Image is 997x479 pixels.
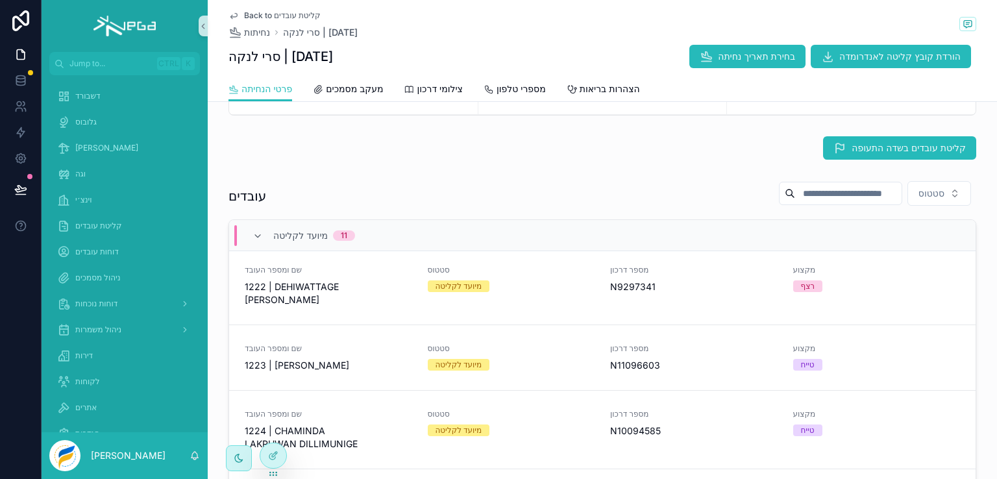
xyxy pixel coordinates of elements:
[839,50,961,63] span: הורדת קובץ קליטה לאנדרומדה
[497,82,546,95] span: מספרי טלפון
[75,299,117,309] span: דוחות נוכחות
[436,424,482,436] div: מיועד לקליטה
[918,187,944,200] span: סטטוס
[811,45,971,68] button: הורדת קובץ קליטה לאנדרומדה
[417,82,462,95] span: צילומי דרכון
[69,58,152,69] span: Jump to...
[49,162,200,186] a: וגה
[49,110,200,134] a: גלובוס
[241,82,292,95] span: פרטי הנחיתה
[341,230,347,241] div: 11
[75,143,138,153] span: [PERSON_NAME]
[229,390,976,469] a: שם ומספר העובד1224 | CHAMINDA LAKRUWAN DILLIMUNIGEסטטוסמיועד לקליטהמספר דרכוןN10094585מקצועטייח
[428,265,595,275] span: סטטוס
[801,424,815,436] div: טייח
[75,195,92,205] span: וינצ׳י
[801,280,815,292] div: רצף
[907,181,971,206] button: Select Button
[428,343,595,354] span: סטטוס
[49,52,200,75] button: Jump to...CtrlK
[244,26,270,39] span: נחיתות
[610,409,778,419] span: מספר דרכון
[228,187,266,205] h1: עובדים
[823,136,976,160] button: קליטת עובדים בשדה התעופה
[610,265,778,275] span: מספר דרכון
[245,359,412,372] span: 1223 | [PERSON_NAME]
[75,117,97,127] span: גלובוס
[313,77,383,103] a: מעקב מסמכים
[75,350,93,361] span: דירות
[75,247,119,257] span: דוחות עובדים
[49,266,200,289] a: ניהול מסמכים
[273,229,328,242] span: מיועד לקליטה
[326,82,383,95] span: מעקב מסמכים
[610,424,778,437] span: N10094585
[283,26,358,39] a: סרי לנקה | [DATE]
[49,240,200,264] a: דוחות עובדים
[228,26,270,39] a: נחיתות
[49,344,200,367] a: דירות
[49,214,200,238] a: קליטת עובדים
[428,409,595,419] span: סטטוס
[157,57,180,70] span: Ctrl
[75,325,121,335] span: ניהול משמרות
[228,47,333,66] h1: סרי לנקה | [DATE]
[42,75,208,432] div: scrollable content
[49,396,200,419] a: אתרים
[610,343,778,354] span: מספר דרכון
[436,359,482,371] div: מיועד לקליטה
[49,188,200,212] a: וינצ׳י
[718,50,795,63] span: בחירת תאריך נחיתה
[75,273,121,283] span: ניהול מסמכים
[404,77,462,103] a: צילומי דרכון
[91,449,166,462] p: [PERSON_NAME]
[229,246,976,325] a: שם ומספר העובד1222 | DEHIWATTAGE [PERSON_NAME]סטטוסמיועד לקליטהמספר דרכוןN9297341מקצוערצף
[610,280,778,293] span: N9297341
[484,77,546,103] a: מספרי טלפון
[75,221,122,231] span: קליטת עובדים
[228,77,292,102] a: פרטי הנחיתה
[93,16,155,36] img: App logo
[801,359,815,371] div: טייח
[689,45,806,68] button: בחירת תאריך נחיתה
[49,422,200,445] a: הגדרות
[793,343,961,354] span: מקצוע
[580,82,640,95] span: הצהרות בריאות
[852,141,966,154] span: קליטת עובדים בשדה התעופה
[75,402,97,413] span: אתרים
[75,376,100,387] span: לקוחות
[793,265,961,275] span: מקצוע
[793,409,961,419] span: מקצוע
[49,370,200,393] a: לקוחות
[244,10,321,21] span: Back to קליטת עובדים
[436,280,482,292] div: מיועד לקליטה
[49,318,200,341] a: ניהול משמרות
[49,84,200,108] a: דשבורד
[75,91,101,101] span: דשבורד
[610,359,778,372] span: N11096603
[245,424,412,450] span: 1224 | CHAMINDA LAKRUWAN DILLIMUNIGE
[49,136,200,160] a: [PERSON_NAME]
[75,428,99,439] span: הגדרות
[567,77,640,103] a: הצהרות בריאות
[49,292,200,315] a: דוחות נוכחות
[75,169,86,179] span: וגה
[183,58,193,69] span: K
[228,10,321,21] a: Back to קליטת עובדים
[245,265,412,275] span: שם ומספר העובד
[229,325,976,390] a: שם ומספר העובד1223 | [PERSON_NAME]סטטוסמיועד לקליטהמספר דרכוןN11096603מקצועטייח
[245,343,412,354] span: שם ומספר העובד
[245,409,412,419] span: שם ומספר העובד
[245,280,412,306] span: 1222 | DEHIWATTAGE [PERSON_NAME]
